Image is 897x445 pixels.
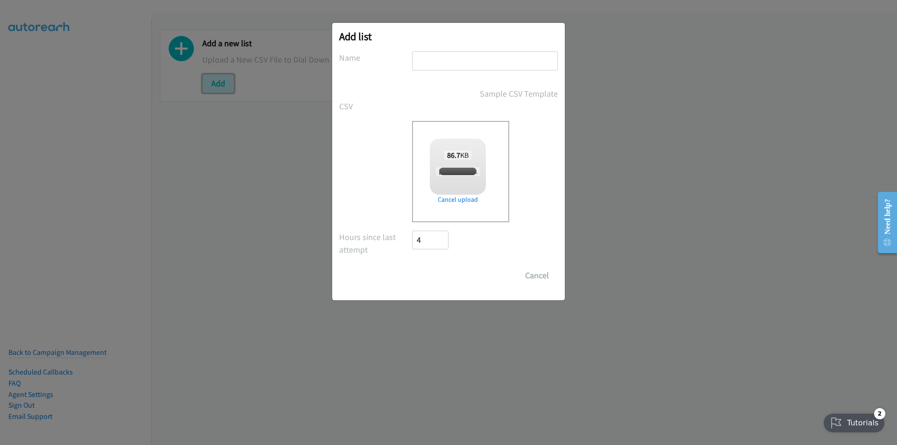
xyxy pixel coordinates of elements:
[447,150,460,160] strong: 86.7
[436,167,598,176] span: [PERSON_NAME] + Cisco Q1FY26 APJC [GEOGRAPHIC_DATA]csv
[339,51,412,64] label: Name
[339,100,412,113] label: CSV
[430,195,486,205] a: Cancel upload
[870,185,897,260] iframe: Resource Center
[818,404,890,438] iframe: Checklist
[339,30,558,43] h2: Add list
[339,231,412,256] label: Hours since last attempt
[444,150,472,160] span: KB
[480,87,558,100] a: Sample CSV Template
[516,266,558,285] button: Cancel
